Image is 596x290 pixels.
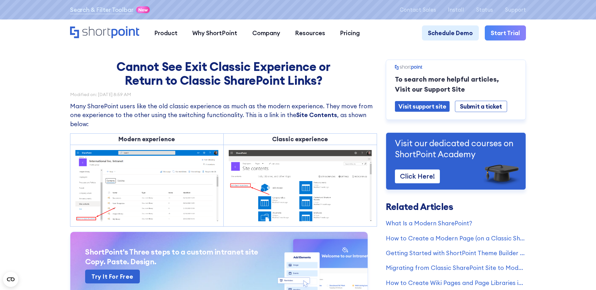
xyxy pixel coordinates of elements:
[185,25,245,40] a: Why ShortPoint
[192,29,237,37] div: Why ShortPoint
[340,29,360,37] div: Pricing
[106,60,341,87] h1: Cannot See Exit Classic Experience or Return to Classic SharePoint Links?
[287,25,332,40] a: Resources
[118,135,175,143] strong: Modern experience
[386,234,526,243] a: How to Create a Modern Page (on a Classic SharePoint Site)
[386,202,526,211] h3: Related Articles
[395,101,450,112] a: Visit support site
[3,272,18,287] button: Open CMP widget
[245,25,287,40] a: Company
[395,138,517,159] p: Visit our dedicated courses on ShortPoint Academy
[400,7,436,13] a: Contact Sales
[85,247,353,266] h3: ShortPoint's Three steps to a custom intranet site Copy. Paste. Design.
[448,7,464,13] a: Install
[70,92,377,97] div: Modified on: [DATE] 8:59 AM
[154,29,178,37] div: Product
[395,169,440,183] a: Click Here!
[386,249,526,257] a: Getting Started with ShortPoint Theme Builder - Classic SharePoint Sites (Part 1)
[505,7,526,13] a: Support
[455,101,507,112] a: Submit a ticket
[70,102,377,128] p: Many SharePoint users like the old classic experience as much as the modern experience. They move...
[252,29,280,37] div: Company
[295,29,325,37] div: Resources
[476,7,493,13] a: Status
[85,270,140,283] a: Try it for free
[147,25,185,40] a: Product
[485,25,526,40] a: Start Trial
[386,219,526,228] a: What Is a Modern SharePoint?
[422,25,479,40] a: Schedule Demo
[296,111,337,119] strong: Site Contents
[386,263,526,272] a: Migrating from Classic SharePoint Site to Modern SharePoint Site (SharePoint Online)
[333,25,367,40] a: Pricing
[386,278,526,287] a: How to Create Wiki Pages and Page Libraries in SharePoint
[70,26,139,39] a: Home
[272,135,328,143] strong: Classic experience
[70,5,134,14] a: Search & Filter Toolbar
[395,74,517,94] p: To search more helpful articles, Visit our Support Site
